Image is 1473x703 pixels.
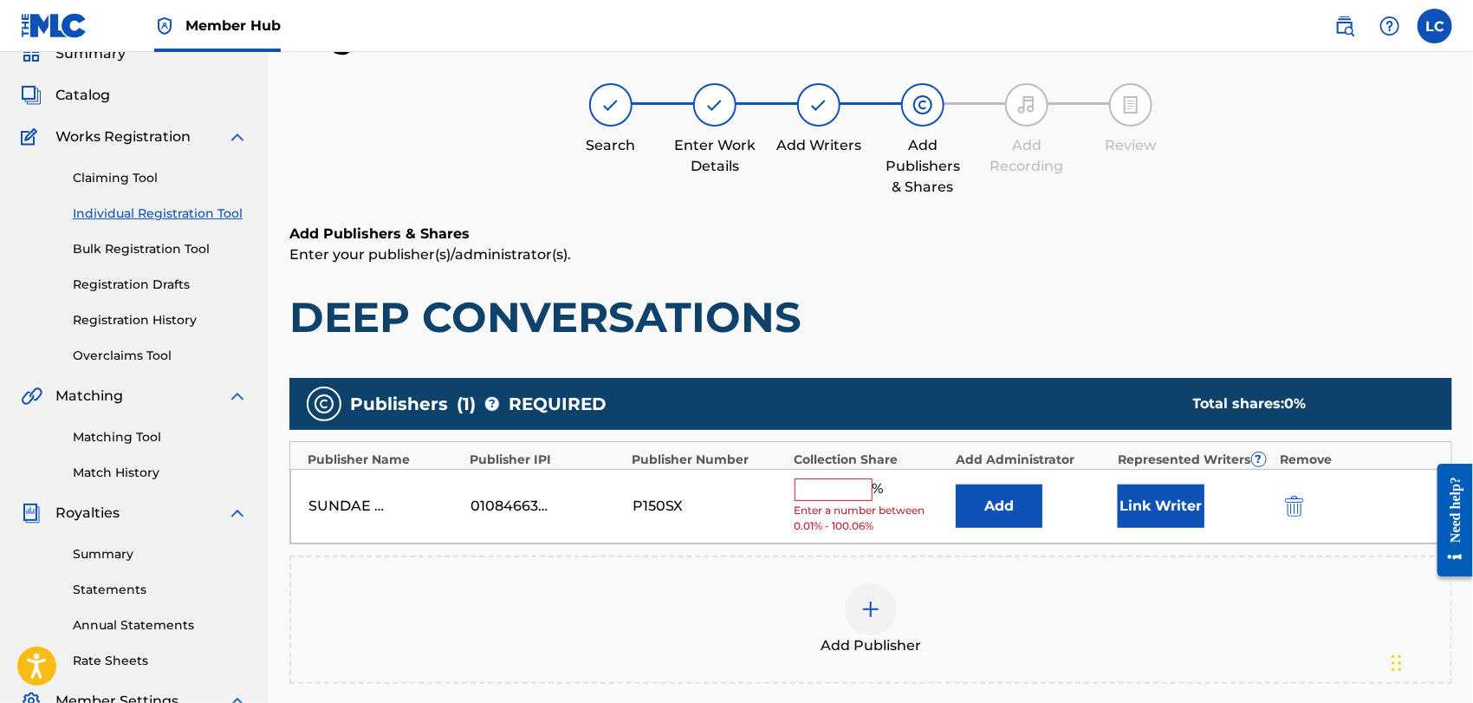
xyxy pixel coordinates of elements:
[1252,452,1266,466] span: ?
[1379,16,1400,36] img: help
[1285,395,1307,412] span: 0 %
[55,386,123,407] span: Matching
[879,135,966,198] div: Add Publishers & Shares
[289,224,1452,244] h6: Add Publishers & Shares
[227,503,248,524] img: expand
[775,135,862,156] div: Add Writers
[672,135,758,177] div: Enter Work Details
[509,391,607,417] span: REQUIRED
[1372,9,1407,43] div: Help
[21,43,126,64] a: SummarySummary
[1087,135,1174,156] div: Review
[73,545,248,563] a: Summary
[1016,94,1037,115] img: step indicator icon for Add Recording
[21,127,43,147] img: Works Registration
[73,276,248,294] a: Registration Drafts
[794,451,947,469] div: Collection Share
[957,451,1110,469] div: Add Administrator
[632,451,785,469] div: Publisher Number
[227,127,248,147] img: expand
[289,244,1452,265] p: Enter your publisher(s)/administrator(s).
[821,635,921,656] span: Add Publisher
[470,451,623,469] div: Publisher IPI
[795,503,948,534] span: Enter a number between 0.01% - 100.06%
[1424,450,1473,589] iframe: Resource Center
[55,503,120,524] span: Royalties
[185,16,281,36] span: Member Hub
[350,391,448,417] span: Publishers
[73,205,248,223] a: Individual Registration Tool
[457,391,476,417] span: ( 1 )
[1120,94,1141,115] img: step indicator icon for Review
[873,478,888,501] span: %
[1281,451,1434,469] div: Remove
[73,616,248,635] a: Annual Statements
[308,451,461,469] div: Publisher Name
[55,43,126,64] span: Summary
[1119,451,1272,469] div: Represented Writers
[55,85,110,106] span: Catalog
[73,464,248,482] a: Match History
[1392,637,1402,689] div: Drag
[860,599,881,620] img: add
[600,94,621,115] img: step indicator icon for Search
[568,135,654,156] div: Search
[21,85,110,106] a: CatalogCatalog
[704,94,725,115] img: step indicator icon for Enter Work Details
[73,347,248,365] a: Overclaims Tool
[1327,9,1362,43] a: Public Search
[1193,394,1418,414] div: Total shares:
[1118,485,1204,528] button: Link Writer
[1386,620,1473,703] iframe: Chat Widget
[73,311,248,329] a: Registration History
[21,85,42,106] img: Catalog
[1285,496,1304,517] img: 12a2ab48e56ec057fbd8.svg
[73,428,248,446] a: Matching Tool
[73,169,248,187] a: Claiming Tool
[73,652,248,670] a: Rate Sheets
[1334,16,1355,36] img: search
[73,240,248,258] a: Bulk Registration Tool
[912,94,933,115] img: step indicator icon for Add Publishers & Shares
[154,16,175,36] img: Top Rightsholder
[21,13,88,38] img: MLC Logo
[55,127,191,147] span: Works Registration
[983,135,1070,177] div: Add Recording
[289,291,1452,343] h1: DEEP CONVERSATIONS
[956,485,1042,528] button: Add
[314,394,334,414] img: publishers
[21,503,42,524] img: Royalties
[21,43,42,64] img: Summary
[227,386,248,407] img: expand
[808,94,829,115] img: step indicator icon for Add Writers
[73,581,248,599] a: Statements
[1418,9,1452,43] div: User Menu
[21,386,42,407] img: Matching
[485,397,499,411] span: ?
